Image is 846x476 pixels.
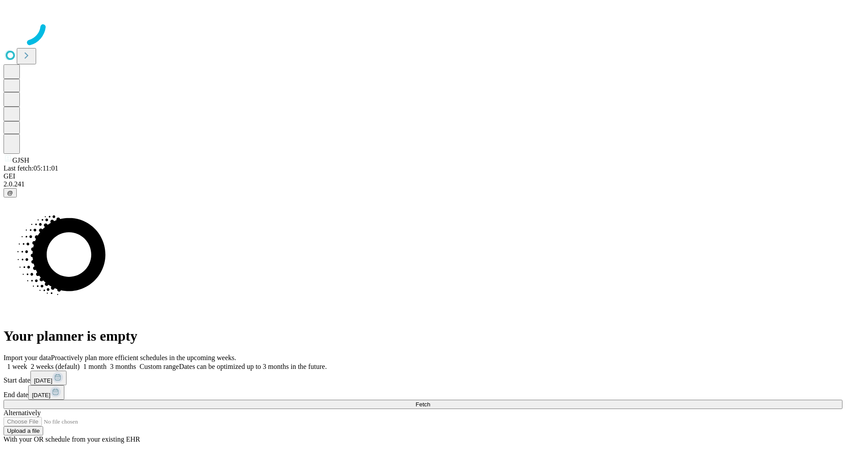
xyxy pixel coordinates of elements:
[4,188,17,197] button: @
[4,172,842,180] div: GEI
[4,180,842,188] div: 2.0.241
[7,363,27,370] span: 1 week
[32,392,50,398] span: [DATE]
[31,363,80,370] span: 2 weeks (default)
[140,363,179,370] span: Custom range
[4,328,842,344] h1: Your planner is empty
[416,401,430,408] span: Fetch
[179,363,327,370] span: Dates can be optimized up to 3 months in the future.
[28,385,64,400] button: [DATE]
[34,377,52,384] span: [DATE]
[7,190,13,196] span: @
[110,363,136,370] span: 3 months
[51,354,236,361] span: Proactively plan more efficient schedules in the upcoming weeks.
[4,435,140,443] span: With your OR schedule from your existing EHR
[4,354,51,361] span: Import your data
[4,426,43,435] button: Upload a file
[4,371,842,385] div: Start date
[83,363,107,370] span: 1 month
[4,385,842,400] div: End date
[12,156,29,164] span: GJSH
[30,371,67,385] button: [DATE]
[4,400,842,409] button: Fetch
[4,164,58,172] span: Last fetch: 05:11:01
[4,409,41,416] span: Alternatively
